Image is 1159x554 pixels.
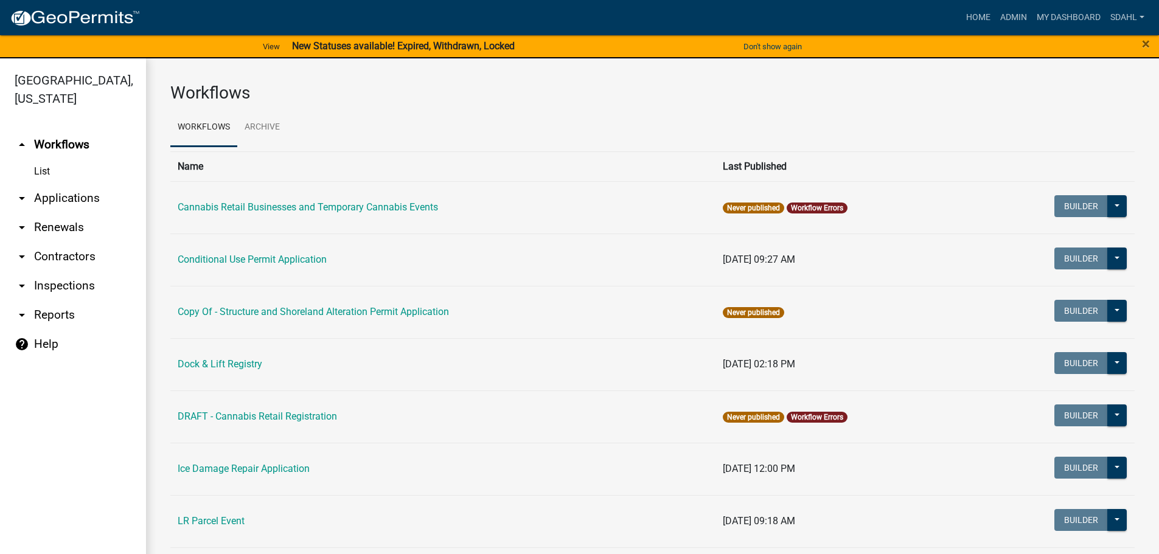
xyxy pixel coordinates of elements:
button: Builder [1054,509,1108,531]
th: Name [170,151,715,181]
i: arrow_drop_down [15,249,29,264]
a: My Dashboard [1032,6,1105,29]
a: sdahl [1105,6,1149,29]
span: Never published [723,203,784,213]
button: Builder [1054,195,1108,217]
button: Builder [1054,352,1108,374]
span: [DATE] 12:00 PM [723,463,795,474]
button: Don't show again [739,36,807,57]
a: Dock & Lift Registry [178,358,262,370]
button: Builder [1054,457,1108,479]
strong: New Statuses available! Expired, Withdrawn, Locked [292,40,515,52]
a: Workflows [170,108,237,147]
th: Last Published [715,151,973,181]
i: help [15,337,29,351]
i: arrow_drop_down [15,191,29,206]
span: Never published [723,307,784,318]
a: Ice Damage Repair Application [178,463,310,474]
a: View [258,36,285,57]
button: Close [1142,36,1150,51]
span: Never published [723,412,784,423]
a: Workflow Errors [791,413,843,421]
a: Cannabis Retail Businesses and Temporary Cannabis Events [178,201,438,213]
a: Archive [237,108,287,147]
a: Conditional Use Permit Application [178,254,327,265]
span: × [1142,35,1150,52]
button: Builder [1054,300,1108,322]
h3: Workflows [170,83,1135,103]
a: DRAFT - Cannabis Retail Registration [178,410,337,422]
a: LR Parcel Event [178,515,245,527]
i: arrow_drop_up [15,137,29,152]
button: Builder [1054,248,1108,269]
i: arrow_drop_down [15,220,29,235]
span: [DATE] 09:18 AM [723,515,795,527]
a: Copy Of - Structure and Shoreland Alteration Permit Application [178,306,449,317]
i: arrow_drop_down [15,308,29,322]
button: Builder [1054,404,1108,426]
a: Home [961,6,995,29]
a: Workflow Errors [791,204,843,212]
span: [DATE] 02:18 PM [723,358,795,370]
i: arrow_drop_down [15,279,29,293]
a: Admin [995,6,1032,29]
span: [DATE] 09:27 AM [723,254,795,265]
